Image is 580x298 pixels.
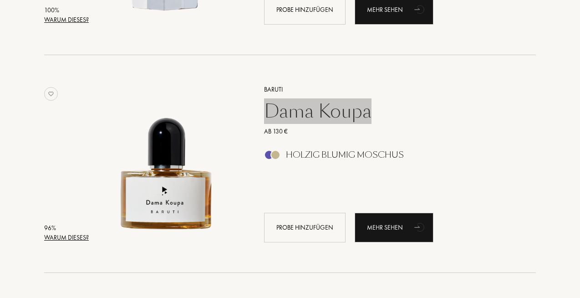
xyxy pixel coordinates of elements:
a: Ab 130 € [257,127,523,136]
div: Holzig Blumig Moschus [286,150,404,160]
div: Warum dieses? [44,15,89,25]
img: Dama Koupa Baruti [91,83,243,235]
div: 100 % [44,5,89,15]
a: Holzig Blumig Moschus [257,153,523,162]
img: no_like_p.png [44,87,58,101]
a: Baruti [257,85,523,94]
div: 96 % [44,223,89,233]
a: Mehr sehenanimation [355,213,433,242]
div: Probe hinzufügen [264,213,346,242]
div: Mehr sehen [355,213,433,242]
div: Warum dieses? [44,233,89,242]
a: Dama Koupa [257,100,523,122]
div: animation [411,218,429,236]
a: Dama Koupa Baruti [91,73,250,252]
